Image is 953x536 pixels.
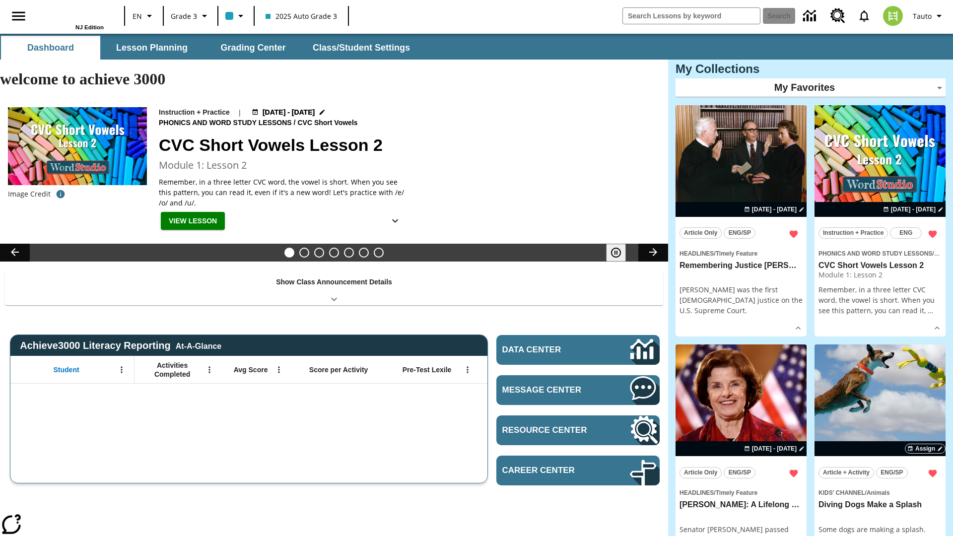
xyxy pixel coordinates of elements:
button: Open Menu [460,362,475,377]
button: Slide 2 Dianne Feinstein: A Lifelong Leader [299,248,309,258]
span: Score per Activity [309,365,368,374]
h3: Dianne Feinstein: A Lifelong Leader [680,500,803,510]
div: At-A-Glance [176,340,221,351]
span: Timely Feature [716,250,757,257]
button: ENG/SP [876,467,908,478]
span: Assign [915,444,935,453]
button: Show Details [791,321,806,335]
span: ENG/SP [881,468,903,478]
span: / [714,489,715,496]
span: [DATE] - [DATE] [891,205,936,214]
span: Headlines [680,489,714,496]
a: Resource Center, Will open in new tab [496,415,660,445]
span: Activities Completed [139,361,205,379]
div: lesson details [815,105,946,337]
p: Remember, in a three letter CVC word, the vowel is short. When you see this pattern, you can read... [818,284,942,316]
span: Pre-Test Lexile [403,365,452,374]
button: Aug 19 - Aug 19 Choose Dates [742,205,807,214]
span: ENG [899,228,912,238]
span: ENG/SP [729,228,751,238]
button: Article Only [680,227,722,239]
span: Data Center [502,345,596,355]
span: Tauto [913,11,932,21]
span: NJ Edition [75,24,104,30]
button: ENG/SP [724,227,755,239]
button: Dashboard [1,36,100,60]
button: Remove from Favorites [924,225,942,243]
button: Open side menu [4,1,33,31]
span: / [294,119,296,127]
button: View Lesson [161,212,225,230]
span: ENG/SP [729,468,751,478]
span: Topic: Kids' Channel/Animals [818,487,942,498]
span: / [865,489,867,496]
button: Slide 6 Pre-release lesson [359,248,369,258]
span: Student [54,365,79,374]
button: Slide 3 Remembering Justice O'Connor [314,248,324,258]
span: CVC Short Vowels [297,118,359,129]
div: My Favorites [676,78,946,97]
span: [DATE] - [DATE] [263,107,315,118]
span: Career Center [502,466,600,475]
span: Achieve3000 Literacy Reporting [20,340,221,351]
a: Notifications [851,3,877,29]
button: Article + Activity [818,467,874,478]
button: Open Menu [272,362,286,377]
img: CVC Short Vowels Lesson 2. [8,107,147,186]
button: Class color is light blue. Change class color [221,7,251,25]
div: Show Class Announcement Details [5,271,663,305]
span: Topic: Headlines/Timely Feature [680,248,803,259]
button: ENG [890,227,922,239]
a: Message Center [496,375,660,405]
span: Topic: Phonics and Word Study Lessons/CVC Short Vowels [818,248,942,259]
div: Pause [606,244,636,262]
span: … [928,306,933,315]
a: Home [39,4,104,24]
p: Show Class Announcement Details [276,277,392,287]
button: Slide 5 Cars of the Future? [344,248,354,258]
button: Instruction + Practice [818,227,888,239]
span: 2025 Auto Grade 3 [266,11,337,21]
span: [DATE] - [DATE] [752,444,797,453]
div: lesson details [676,105,807,337]
button: Image credit: TOXIC CAT/Shutterstock [51,185,70,203]
span: Topic: Headlines/Timely Feature [680,487,803,498]
div: Home [39,3,104,30]
span: Phonics and Word Study Lessons [818,250,932,257]
button: Aug 19 - Aug 19 Choose Dates [250,107,328,118]
button: Remove from Favorites [785,465,803,482]
button: Grading Center [204,36,303,60]
span: Message Center [502,385,600,395]
button: Slide 4 Taking Movies to the X-Dimension [329,248,339,258]
h3: CVC Short Vowels Lesson 2 [818,261,942,271]
span: Article Only [684,228,717,238]
button: Aug 19 - Aug 19 Choose Dates [881,205,946,214]
span: Timely Feature [716,489,757,496]
span: Phonics and Word Study Lessons [159,118,294,129]
p: Remember, in a three letter CVC word, the vowel is short. When you see this pattern, you can read... [159,177,407,208]
button: Pause [606,244,626,262]
span: / [932,248,939,258]
h3: Diving Dogs Make a Splash [818,500,942,510]
button: Show Details [385,212,405,230]
span: | [238,107,242,118]
span: Article + Activity [823,468,870,478]
button: Open Menu [114,362,129,377]
button: Language: EN, Select a language [128,7,160,25]
button: Profile/Settings [909,7,949,25]
span: Avg Score [234,365,268,374]
button: ENG/SP [724,467,755,478]
button: Aug 19 - Aug 19 Choose Dates [742,444,807,453]
a: Resource Center, Will open in new tab [824,2,851,29]
button: Grade: Grade 3, Select a grade [167,7,214,25]
div: [PERSON_NAME] was the first [DEMOGRAPHIC_DATA] justice on the U.S. Supreme Court. [680,284,803,316]
span: EN [133,11,142,21]
span: Instruction + Practice [823,228,884,238]
span: Resource Center [502,425,600,435]
button: Slide 7 Career Lesson [374,248,384,258]
button: Lesson carousel, Next [638,244,668,262]
button: Remove from Favorites [785,225,803,243]
span: Animals [867,489,890,496]
button: Select a new avatar [877,3,909,29]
